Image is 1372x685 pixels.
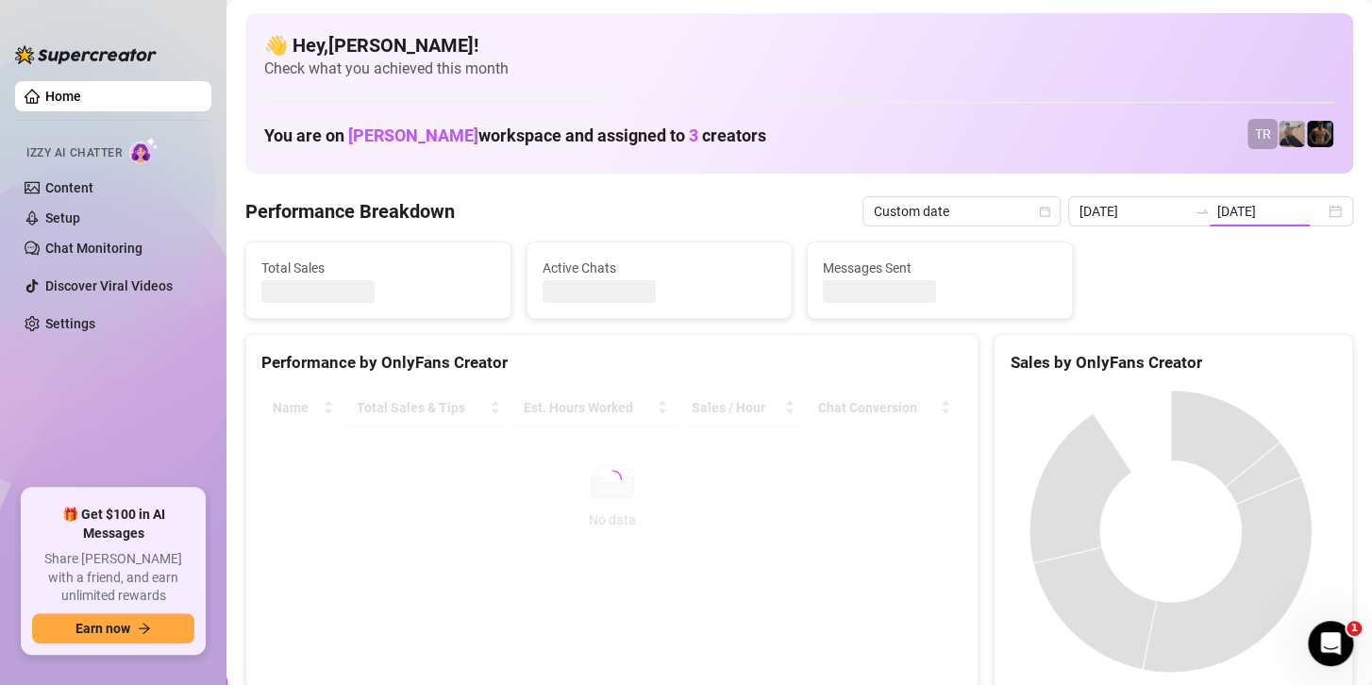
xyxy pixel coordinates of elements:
input: End date [1217,201,1325,222]
img: LC [1279,121,1305,147]
a: Content [45,180,93,195]
span: Check what you achieved this month [264,58,1334,79]
img: Trent [1307,121,1333,147]
input: Start date [1079,201,1187,222]
h4: 👋 Hey, [PERSON_NAME] ! [264,32,1334,58]
div: Performance by OnlyFans Creator [261,350,962,376]
span: Earn now [75,621,130,636]
a: Settings [45,316,95,331]
h1: You are on workspace and assigned to creators [264,125,766,146]
div: Sales by OnlyFans Creator [1010,350,1337,376]
a: Home [45,89,81,104]
span: to [1195,204,1210,219]
span: swap-right [1195,204,1210,219]
span: arrow-right [138,622,151,635]
span: Total Sales [261,258,495,278]
span: Messages Sent [823,258,1057,278]
a: Setup [45,210,80,226]
span: 1 [1347,621,1362,636]
span: calendar [1039,206,1050,217]
span: 3 [689,125,698,145]
span: Custom date [874,197,1049,226]
h4: Performance Breakdown [245,198,455,225]
span: loading [603,470,622,489]
span: Izzy AI Chatter [26,144,122,162]
span: Share [PERSON_NAME] with a friend, and earn unlimited rewards [32,550,194,606]
iframe: Intercom live chat [1308,621,1353,666]
img: AI Chatter [129,137,159,164]
span: Active Chats [543,258,777,278]
img: logo-BBDzfeDw.svg [15,45,157,64]
span: TR [1255,124,1271,144]
a: Chat Monitoring [45,241,142,256]
span: 🎁 Get $100 in AI Messages [32,506,194,543]
span: [PERSON_NAME] [348,125,478,145]
button: Earn nowarrow-right [32,613,194,643]
a: Discover Viral Videos [45,278,173,293]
